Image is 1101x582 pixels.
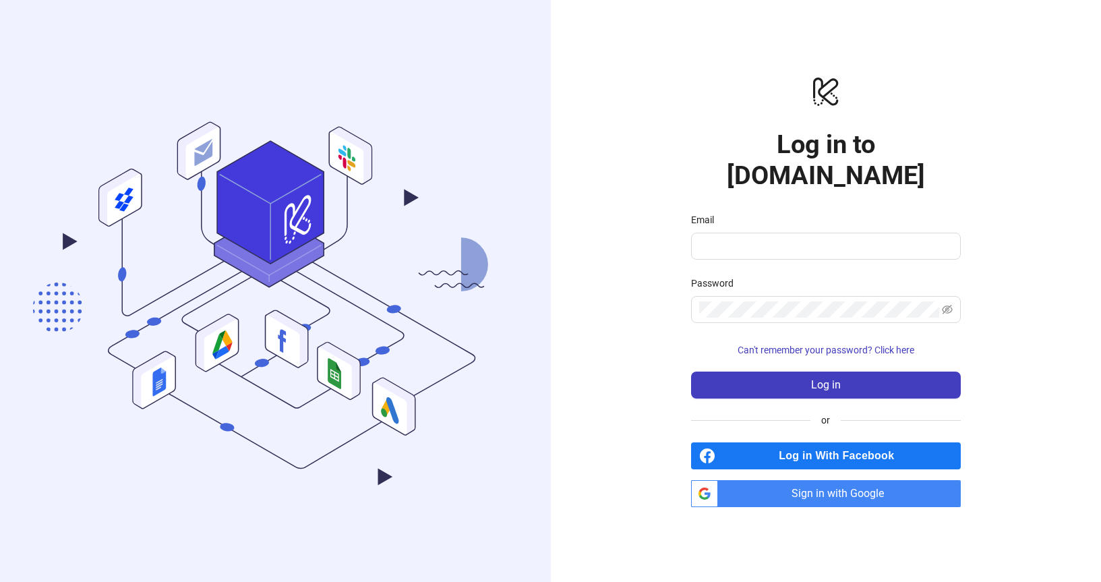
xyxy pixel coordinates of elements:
a: Can't remember your password? Click here [691,345,961,355]
span: Can't remember your password? Click here [738,345,914,355]
span: or [810,413,841,428]
input: Password [699,301,939,318]
span: Sign in with Google [723,480,961,507]
input: Email [699,238,950,254]
a: Sign in with Google [691,480,961,507]
button: Log in [691,372,961,399]
button: Can't remember your password? Click here [691,339,961,361]
span: Log in With Facebook [721,442,961,469]
span: eye-invisible [942,304,953,315]
label: Email [691,212,723,227]
h1: Log in to [DOMAIN_NAME] [691,129,961,191]
label: Password [691,276,742,291]
span: Log in [811,379,841,391]
a: Log in With Facebook [691,442,961,469]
